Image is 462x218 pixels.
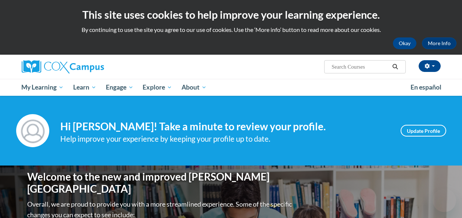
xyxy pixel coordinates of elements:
[138,79,177,96] a: Explore
[106,83,133,92] span: Engage
[16,79,446,96] div: Main menu
[73,83,96,92] span: Learn
[6,7,456,22] h2: This site uses cookies to help improve your learning experience.
[422,37,456,49] a: More Info
[331,62,390,71] input: Search Courses
[182,83,207,92] span: About
[433,189,456,212] iframe: Button to launch messaging window
[392,64,398,70] i: 
[419,60,441,72] button: Account Settings
[60,120,390,133] h4: Hi [PERSON_NAME]! Take a minute to review your profile.
[27,171,294,195] h1: Welcome to the new and improved [PERSON_NAME][GEOGRAPHIC_DATA]
[143,83,172,92] span: Explore
[177,79,211,96] a: About
[411,83,441,91] span: En español
[401,125,446,137] a: Update Profile
[21,83,64,92] span: My Learning
[68,79,101,96] a: Learn
[17,79,69,96] a: My Learning
[16,114,49,147] img: Profile Image
[101,79,138,96] a: Engage
[6,26,456,34] p: By continuing to use the site you agree to our use of cookies. Use the ‘More info’ button to read...
[60,133,390,145] div: Help improve your experience by keeping your profile up to date.
[393,37,416,49] button: Okay
[22,60,154,73] a: Cox Campus
[390,62,401,71] button: Search
[22,60,104,73] img: Cox Campus
[406,80,446,95] a: En español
